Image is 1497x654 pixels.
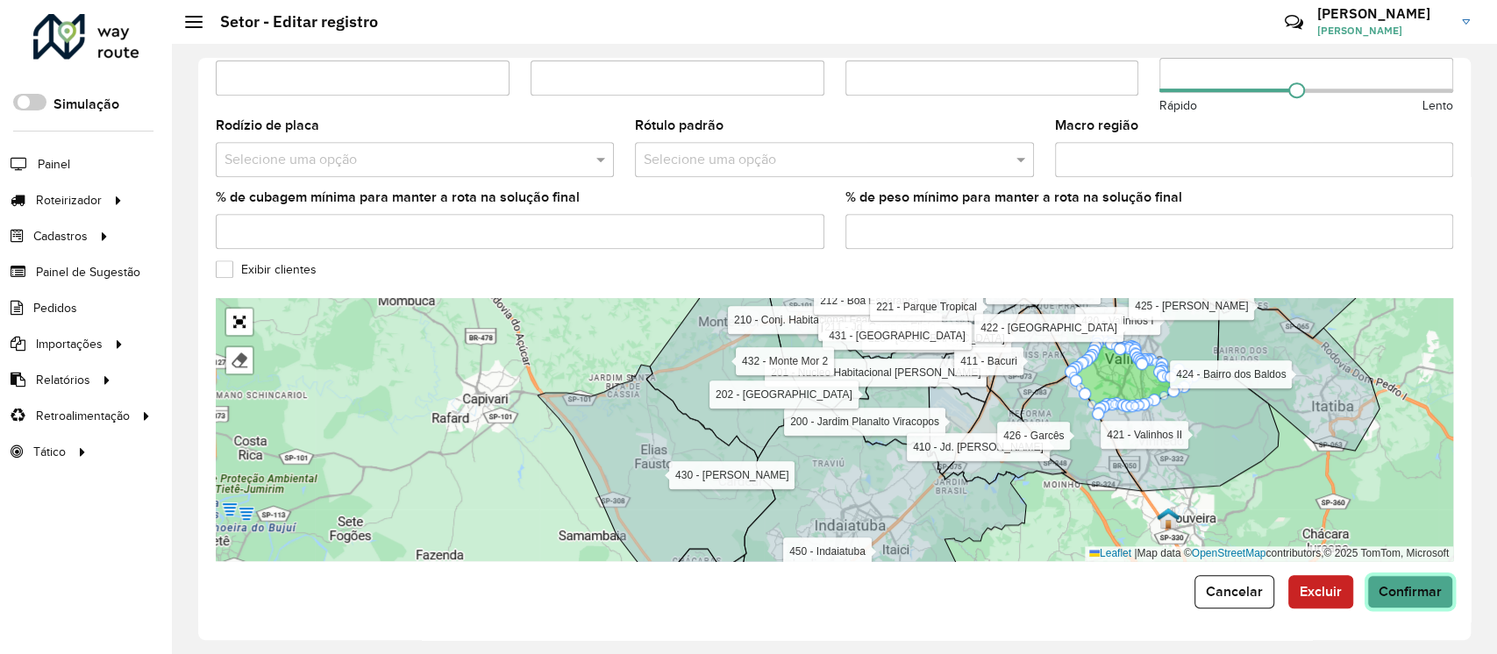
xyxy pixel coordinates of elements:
[1367,575,1453,608] button: Confirmar
[226,309,253,335] a: Abrir mapa em tela cheia
[36,335,103,353] span: Importações
[1055,115,1138,136] label: Macro região
[36,407,130,425] span: Retroalimentação
[38,155,70,174] span: Painel
[216,187,580,208] label: % de cubagem mínima para manter a rota na solução final
[33,443,66,461] span: Tático
[1157,507,1180,530] img: CDI Louveira
[1194,575,1274,608] button: Cancelar
[1317,23,1449,39] span: [PERSON_NAME]
[36,263,140,281] span: Painel de Sugestão
[1089,547,1131,559] a: Leaflet
[53,94,119,115] label: Simulação
[1288,575,1353,608] button: Excluir
[1206,584,1263,599] span: Cancelar
[1192,547,1266,559] a: OpenStreetMap
[1300,584,1342,599] span: Excluir
[1379,584,1442,599] span: Confirmar
[33,227,88,245] span: Cadastros
[36,371,90,389] span: Relatórios
[1134,547,1137,559] span: |
[1317,5,1449,22] h3: [PERSON_NAME]
[1159,96,1197,115] span: Rápido
[226,347,253,373] div: Remover camada(s)
[845,187,1182,208] label: % de peso mínimo para manter a rota na solução final
[1422,96,1453,115] span: Lento
[203,12,378,32] h2: Setor - Editar registro
[635,115,724,136] label: Rótulo padrão
[1085,546,1453,561] div: Map data © contributors,© 2025 TomTom, Microsoft
[216,115,319,136] label: Rodízio de placa
[1275,4,1313,41] a: Contato Rápido
[216,260,317,279] label: Exibir clientes
[36,191,102,210] span: Roteirizador
[33,299,77,317] span: Pedidos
